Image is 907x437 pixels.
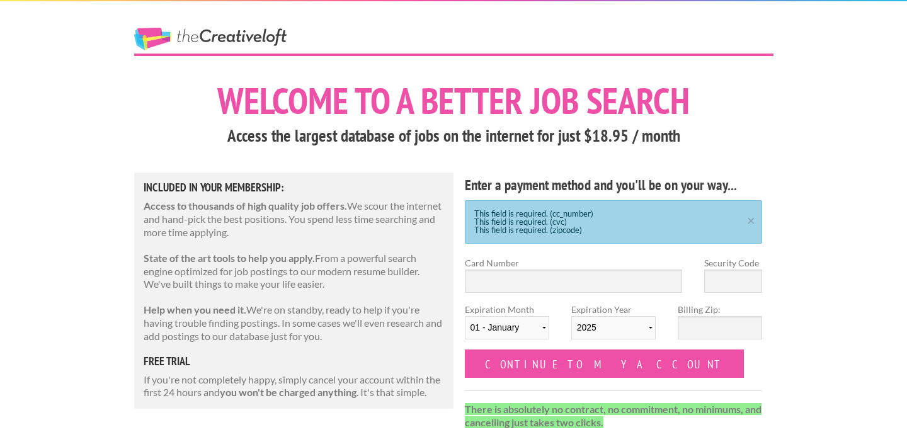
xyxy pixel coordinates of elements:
[144,200,445,239] p: We scour the internet and hand-pick the best positions. You spend less time searching and more ti...
[144,304,246,315] strong: Help when you need it.
[465,349,744,378] input: Continue to my account
[678,303,762,316] label: Billing Zip:
[134,28,287,50] a: The Creative Loft
[134,124,773,148] h3: Access the largest database of jobs on the internet for just $18.95 / month
[465,303,549,349] label: Expiration Month
[144,356,445,367] h5: free trial
[571,303,656,349] label: Expiration Year
[144,252,315,264] strong: State of the art tools to help you apply.
[144,182,445,193] h5: Included in Your Membership:
[465,175,763,195] h4: Enter a payment method and you'll be on your way...
[144,200,347,212] strong: Access to thousands of high quality job offers.
[704,256,762,270] label: Security Code
[144,252,445,291] p: From a powerful search engine optimized for job postings to our modern resume builder. We've buil...
[144,304,445,343] p: We're on standby, ready to help if you're having trouble finding postings. In some cases we'll ev...
[465,200,763,244] div: This field is required. (cc_number) This field is required. (cvc) This field is required. (zipcode)
[465,403,762,428] strong: There is absolutely no contract, no commitment, no minimums, and cancelling just takes two clicks.
[571,316,656,339] select: Expiration Year
[465,256,683,270] label: Card Number
[465,316,549,339] select: Expiration Month
[220,386,357,398] strong: you won't be charged anything
[743,215,759,223] a: ×
[134,82,773,119] h1: Welcome to a better job search
[144,373,445,400] p: If you're not completely happy, simply cancel your account within the first 24 hours and . It's t...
